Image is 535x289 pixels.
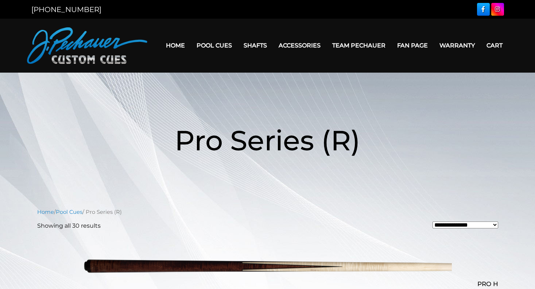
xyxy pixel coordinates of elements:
a: Cart [481,36,508,55]
a: Shafts [238,36,273,55]
a: Accessories [273,36,326,55]
img: Pechauer Custom Cues [27,27,147,64]
a: Pool Cues [191,36,238,55]
span: Pro Series (R) [175,123,360,157]
a: Fan Page [391,36,434,55]
a: Home [37,209,54,215]
a: Pool Cues [56,209,82,215]
a: Team Pechauer [326,36,391,55]
a: [PHONE_NUMBER] [31,5,101,14]
nav: Breadcrumb [37,208,498,216]
a: Home [160,36,191,55]
select: Shop order [433,221,498,228]
p: Showing all 30 results [37,221,101,230]
a: Warranty [434,36,481,55]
